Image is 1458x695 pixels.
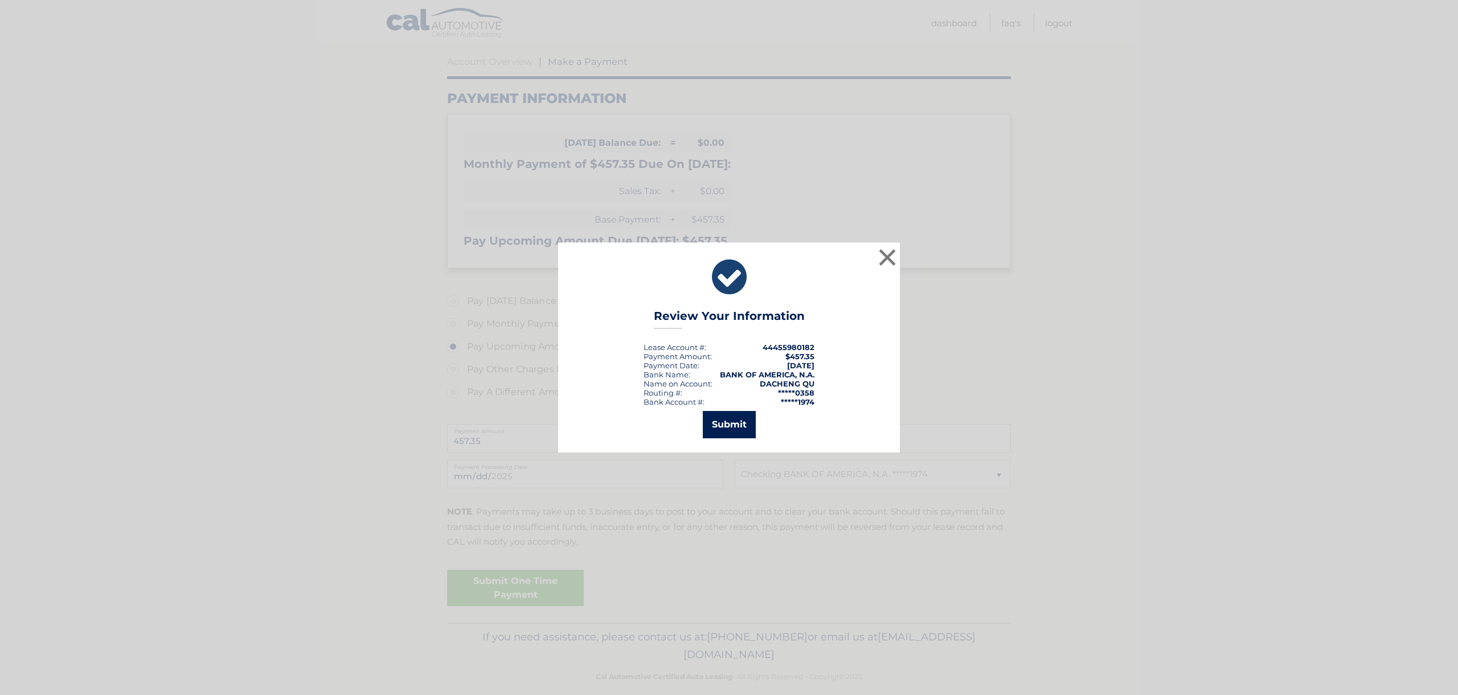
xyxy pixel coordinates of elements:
span: Payment Date [644,361,698,370]
div: Bank Account #: [644,397,705,406]
div: Lease Account #: [644,343,706,352]
div: Routing #: [644,388,682,397]
button: × [876,246,899,269]
div: Name on Account: [644,379,712,388]
span: $457.35 [785,352,814,361]
h3: Review Your Information [654,309,805,329]
div: : [644,361,699,370]
strong: 44455980182 [763,343,814,352]
span: [DATE] [787,361,814,370]
button: Submit [703,411,756,438]
strong: DACHENG QU [760,379,814,388]
div: Payment Amount: [644,352,712,361]
strong: BANK OF AMERICA, N.A. [720,370,814,379]
div: Bank Name: [644,370,690,379]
